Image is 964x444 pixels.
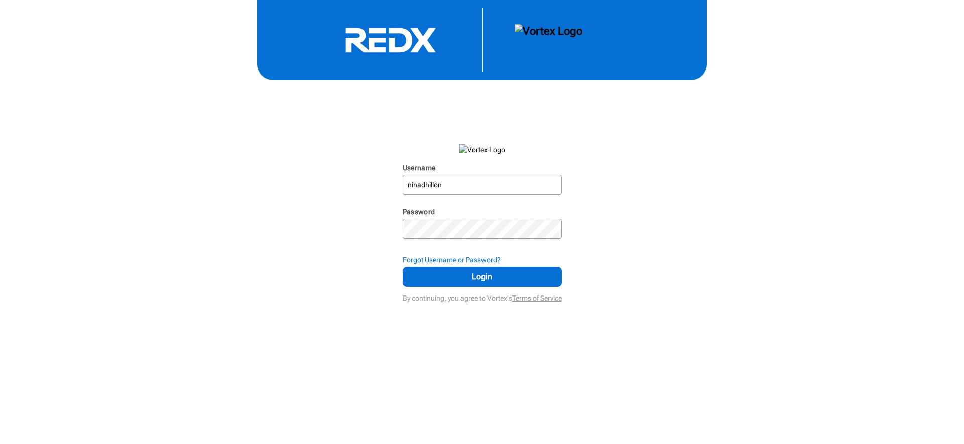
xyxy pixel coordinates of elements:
[512,294,562,302] a: Terms of Service
[403,267,562,287] button: Login
[515,24,582,56] img: Vortex Logo
[415,271,549,283] span: Login
[403,208,435,216] label: Password
[459,144,505,155] img: Vortex Logo
[403,164,436,172] label: Username
[315,27,466,53] svg: RedX Logo
[403,255,562,265] div: Forgot Username or Password?
[403,256,501,264] strong: Forgot Username or Password?
[403,289,562,303] div: By continuing, you agree to Vortex's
